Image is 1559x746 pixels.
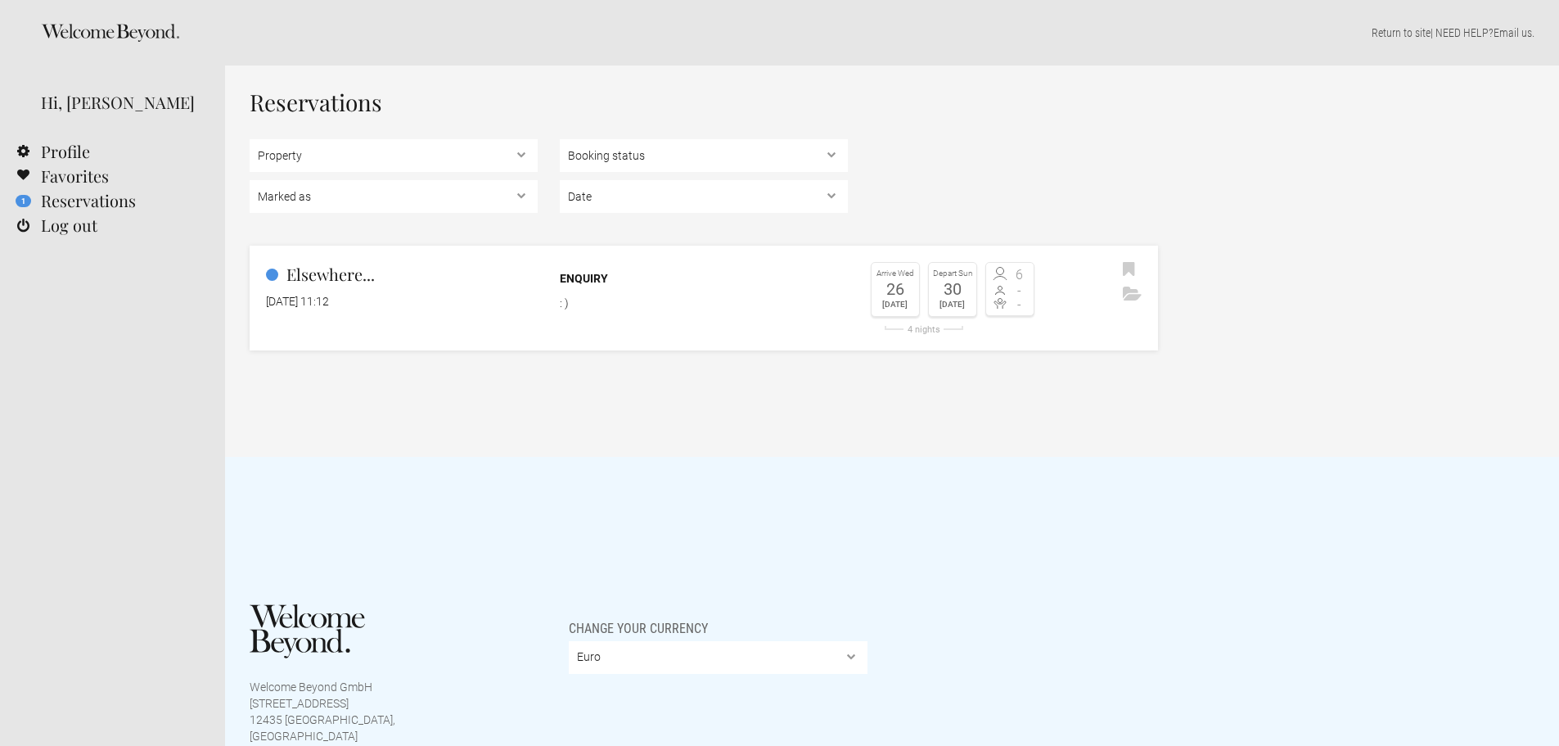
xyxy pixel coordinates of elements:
select: , , [560,139,848,172]
h2: Elsewhere... [266,262,538,287]
div: 4 nights [871,325,977,334]
div: Hi, [PERSON_NAME] [41,90,201,115]
div: [DATE] [876,297,915,312]
span: 6 [1010,269,1030,282]
div: Enquiry [560,270,848,287]
h1: Reservations [250,90,1158,115]
span: - [1010,284,1030,297]
a: Email us [1494,26,1532,39]
select: , , , [250,180,538,213]
button: Bookmark [1119,258,1139,283]
span: - [1010,298,1030,311]
flynt-notification-badge: 1 [16,195,31,207]
a: Elsewhere... [DATE] 11:12 Enquiry : ) Arrive Wed 26 [DATE] Depart Sun 30 [DATE] 4 nights 6 - - [250,246,1158,350]
div: 26 [876,281,915,297]
select: , [560,180,848,213]
div: [DATE] [933,297,972,312]
img: Welcome Beyond [250,604,365,658]
div: 30 [933,281,972,297]
div: Depart Sun [933,267,972,281]
a: Return to site [1372,26,1431,39]
button: Archive [1119,283,1146,307]
p: : ) [560,295,848,311]
select: Change your currency [569,641,868,674]
div: Arrive Wed [876,267,915,281]
flynt-date-display: [DATE] 11:12 [266,295,329,308]
p: | NEED HELP? . [250,25,1534,41]
span: Change your currency [569,604,708,637]
p: Welcome Beyond GmbH [STREET_ADDRESS] 12435 [GEOGRAPHIC_DATA], [GEOGRAPHIC_DATA] [250,679,395,744]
